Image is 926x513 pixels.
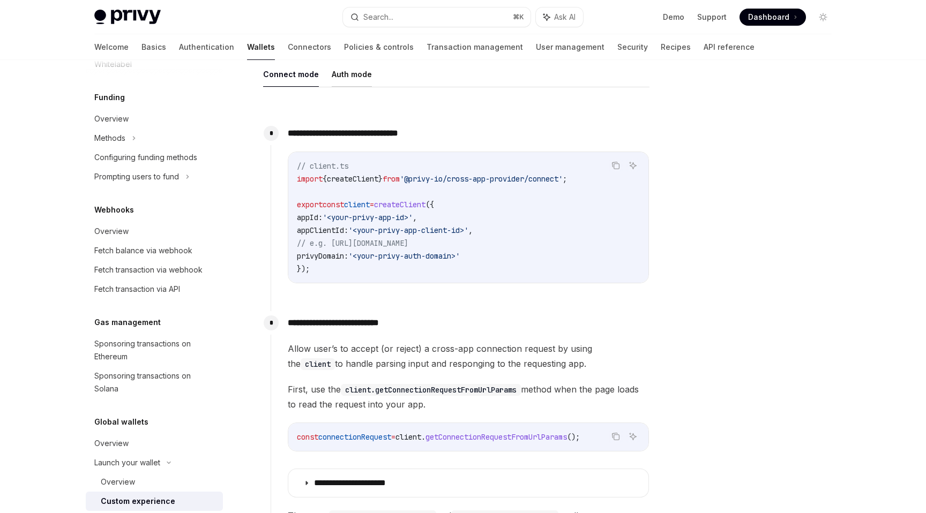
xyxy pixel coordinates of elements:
span: '@privy-io/cross-app-provider/connect' [400,174,563,184]
a: Security [617,34,648,60]
h5: Webhooks [94,203,134,216]
span: '<your-privy-app-client-id>' [348,225,468,235]
a: Sponsoring transactions on Solana [86,366,223,398]
span: ⌘ K [513,13,524,21]
span: connectionRequest [318,432,391,442]
span: } [378,174,383,184]
a: Policies & controls [344,34,414,60]
div: Search... [363,11,393,24]
a: Dashboard [740,9,806,26]
div: Overview [94,437,129,450]
a: Support [697,12,727,22]
button: Copy the contents from the code block [609,429,623,443]
h5: Funding [94,91,125,104]
button: Ask AI [536,7,583,27]
button: Toggle dark mode [815,9,832,26]
div: Prompting users to fund [94,170,179,183]
span: createClient [327,174,378,184]
div: Fetch transaction via API [94,283,180,296]
a: Fetch transaction via API [86,280,223,299]
span: ; [563,174,567,184]
button: Ask AI [626,429,640,443]
span: ({ [425,200,434,209]
span: const [323,200,344,209]
h5: Global wallets [94,416,148,428]
a: Demo [663,12,684,22]
button: Search...⌘K [343,7,531,27]
a: API reference [704,34,755,60]
button: Auth mode [332,62,372,87]
span: privyDomain: [297,251,348,261]
div: Overview [94,225,129,238]
span: export [297,200,323,209]
span: '<your-privy-auth-domain>' [348,251,460,261]
h5: Gas management [94,316,161,329]
span: '<your-privy-app-id>' [323,213,413,222]
span: createClient [374,200,425,209]
div: Sponsoring transactions on Ethereum [94,337,216,363]
code: client.getConnectionRequestFromUrlParams [341,384,521,396]
div: Configuring funding methods [94,151,197,164]
div: Sponsoring transactions on Solana [94,369,216,395]
a: Wallets [247,34,275,60]
span: // e.g. [URL][DOMAIN_NAME] [297,238,408,248]
a: Connectors [288,34,331,60]
span: (); [567,432,580,442]
span: const [297,432,318,442]
a: Authentication [179,34,234,60]
span: // client.ts [297,161,348,171]
span: from [383,174,400,184]
span: = [391,432,395,442]
span: }); [297,264,310,274]
span: Dashboard [748,12,789,22]
span: Allow user’s to accept (or reject) a cross-app connection request by using the to handle parsing ... [288,341,649,371]
div: Fetch balance via webhook [94,244,192,257]
a: Recipes [661,34,691,60]
a: Sponsoring transactions on Ethereum [86,334,223,366]
a: Overview [86,472,223,492]
div: Overview [101,476,135,488]
code: client [301,358,335,370]
a: Overview [86,109,223,129]
div: Fetch transaction via webhook [94,263,203,276]
span: , [413,213,417,222]
a: Fetch balance via webhook [86,241,223,260]
span: client [344,200,370,209]
a: Configuring funding methods [86,148,223,167]
button: Ask AI [626,159,640,172]
span: { [323,174,327,184]
div: Launch your wallet [94,456,160,469]
div: Custom experience [101,495,175,508]
span: , [468,225,473,235]
a: Custom experience [86,492,223,511]
span: appId: [297,213,323,222]
a: Welcome [94,34,129,60]
span: getConnectionRequestFromUrlParams [425,432,567,442]
a: Transaction management [427,34,523,60]
span: First, use the method when the page loads to read the request into your app. [288,382,649,412]
button: Copy the contents from the code block [609,159,623,172]
a: Overview [86,222,223,241]
div: Overview [94,112,129,125]
span: appClientId: [297,225,348,235]
a: Basics [141,34,166,60]
span: Ask AI [554,12,576,22]
div: Methods [94,132,125,145]
img: light logo [94,10,161,25]
button: Connect mode [263,62,319,87]
a: User management [536,34,604,60]
span: import [297,174,323,184]
a: Overview [86,434,223,453]
a: Fetch transaction via webhook [86,260,223,280]
span: client [395,432,421,442]
span: . [421,432,425,442]
span: = [370,200,374,209]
